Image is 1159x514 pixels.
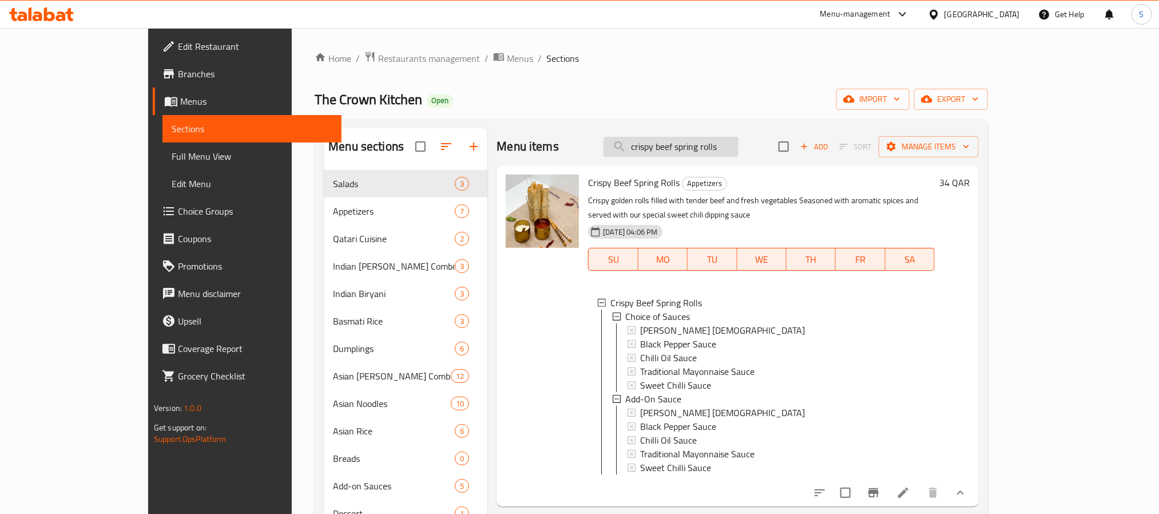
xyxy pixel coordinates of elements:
[638,248,688,271] button: MO
[324,307,487,335] div: Basmati Rice3
[692,251,732,268] span: TU
[1140,8,1144,21] span: S
[890,251,930,268] span: SA
[588,193,935,222] p: Crispy golden rolls filled with tender beef and fresh vegetables Seasoned with aromatic spices an...
[333,259,455,273] div: Indian Curry Combo
[460,133,487,160] button: Add section
[939,175,970,191] h6: 34 QAR
[455,314,469,328] div: items
[178,67,332,81] span: Branches
[154,432,227,446] a: Support.OpsPlatform
[625,392,681,406] span: Add-On Sauce
[333,314,455,328] span: Basmati Rice
[879,136,979,157] button: Manage items
[497,138,559,155] h2: Menu items
[315,86,422,112] span: The Crown Kitchen
[427,94,453,108] div: Open
[333,204,455,218] div: Appetizers
[324,252,487,280] div: Indian [PERSON_NAME] Combo3
[333,259,455,273] span: Indian [PERSON_NAME] Combo
[588,248,638,271] button: SU
[153,362,342,390] a: Grocery Checklist
[888,140,970,154] span: Manage items
[954,486,967,500] svg: Show Choices
[593,251,633,268] span: SU
[153,88,342,115] a: Menus
[832,138,879,156] span: Select section first
[153,252,342,280] a: Promotions
[604,137,739,157] input: search
[333,232,455,246] div: Qatari Cuisine
[506,175,579,248] img: Crispy Beef Spring Rolls
[324,390,487,417] div: Asian Noodles10
[485,52,489,65] li: /
[178,204,332,218] span: Choice Groups
[455,259,469,273] div: items
[184,401,201,416] span: 1.0.0
[178,39,332,53] span: Edit Restaurant
[546,52,579,65] span: Sections
[178,232,332,246] span: Coupons
[914,89,988,110] button: export
[640,420,716,433] span: Black Pepper Sauce
[640,447,755,461] span: Traditional Mayonnaise Sauce
[378,52,480,65] span: Restaurants management
[333,287,455,301] div: Indian Biryani
[324,335,487,362] div: Dumplings6
[333,369,451,383] span: Asian [PERSON_NAME] Combo
[333,452,455,465] span: Breads
[455,426,469,437] span: 6
[153,197,342,225] a: Choice Groups
[180,94,332,108] span: Menus
[153,60,342,88] a: Branches
[640,365,755,378] span: Traditional Mayonnaise Sauce
[836,248,885,271] button: FR
[923,92,979,106] span: export
[333,369,451,383] div: Asian Curry Combo
[947,479,974,507] button: show more
[455,481,469,492] span: 5
[455,232,469,246] div: items
[455,177,469,191] div: items
[451,397,469,410] div: items
[742,251,782,268] span: WE
[455,424,469,438] div: items
[455,342,469,355] div: items
[944,8,1020,21] div: [GEOGRAPHIC_DATA]
[455,479,469,493] div: items
[791,251,831,268] span: TH
[799,140,829,153] span: Add
[333,479,455,493] span: Add-on Sauces
[324,417,487,445] div: Asian Rice6
[787,248,836,271] button: TH
[643,251,683,268] span: MO
[324,362,487,390] div: Asian [PERSON_NAME] Combo12
[356,52,360,65] li: /
[153,225,342,252] a: Coupons
[455,206,469,217] span: 7
[324,472,487,500] div: Add-on Sauces5
[172,149,332,163] span: Full Menu View
[455,288,469,299] span: 3
[625,310,690,323] span: Choice of Sauces
[640,461,711,475] span: Sweet Chilli Sauce
[333,424,455,438] span: Asian Rice
[455,204,469,218] div: items
[451,369,469,383] div: items
[178,259,332,273] span: Promotions
[178,369,332,383] span: Grocery Checklist
[538,52,542,65] li: /
[455,261,469,272] span: 3
[806,479,833,507] button: sort-choices
[172,122,332,136] span: Sections
[333,177,455,191] span: Salads
[836,89,910,110] button: import
[154,401,182,416] span: Version:
[333,342,455,355] span: Dumplings
[588,174,680,191] span: Crispy Beef Spring Rolls
[333,397,451,410] span: Asian Noodles
[796,138,832,156] button: Add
